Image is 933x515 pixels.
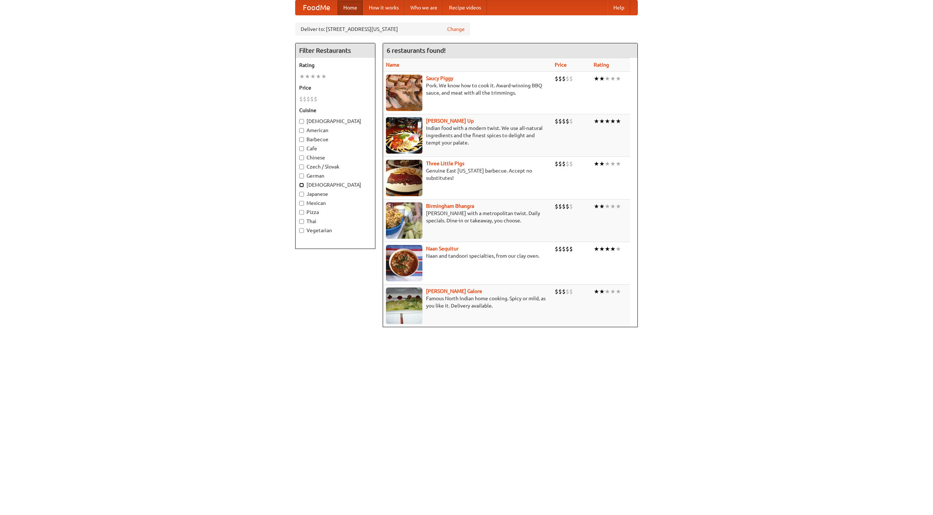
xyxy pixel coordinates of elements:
[386,210,549,224] p: [PERSON_NAME] with a metropolitan twist. Daily specials. Dine-in or takeaway, you choose.
[405,0,443,15] a: Who we are
[610,75,616,83] li: ★
[443,0,487,15] a: Recipe videos
[426,203,474,209] b: Birmingham Bhangra
[558,202,562,210] li: $
[594,202,599,210] li: ★
[555,245,558,253] li: $
[555,75,558,83] li: $
[386,245,422,281] img: naansequitur.jpg
[299,163,371,170] label: Czech / Slovak
[426,246,458,251] a: Naan Sequitur
[569,160,573,168] li: $
[605,117,610,125] li: ★
[562,117,566,125] li: $
[386,62,399,68] a: Name
[299,95,303,103] li: $
[447,25,465,33] a: Change
[599,117,605,125] li: ★
[299,127,371,134] label: American
[305,72,310,80] li: ★
[296,43,375,58] h4: Filter Restaurants
[569,245,573,253] li: $
[569,75,573,83] li: $
[610,117,616,125] li: ★
[562,288,566,296] li: $
[387,47,446,54] ng-pluralize: 6 restaurants found!
[599,245,605,253] li: ★
[594,245,599,253] li: ★
[296,0,337,15] a: FoodMe
[605,202,610,210] li: ★
[426,75,453,81] b: Saucy Piggy
[599,202,605,210] li: ★
[605,75,610,83] li: ★
[299,183,304,187] input: [DEMOGRAPHIC_DATA]
[310,72,316,80] li: ★
[558,75,562,83] li: $
[616,288,621,296] li: ★
[363,0,405,15] a: How it works
[310,95,314,103] li: $
[386,252,549,260] p: Naan and tandoori specialties, from our clay oven.
[594,288,599,296] li: ★
[299,172,371,179] label: German
[299,227,371,234] label: Vegetarian
[299,107,371,114] h5: Cuisine
[316,72,321,80] li: ★
[426,118,474,124] b: [PERSON_NAME] Up
[299,190,371,198] label: Japanese
[299,155,304,160] input: Chinese
[299,119,304,124] input: [DEMOGRAPHIC_DATA]
[616,202,621,210] li: ★
[386,75,422,111] img: saucy.jpg
[608,0,630,15] a: Help
[299,128,304,133] input: American
[299,219,304,224] input: Thai
[562,202,566,210] li: $
[299,137,304,142] input: Barbecue
[566,202,569,210] li: $
[616,160,621,168] li: ★
[299,136,371,143] label: Barbecue
[616,245,621,253] li: ★
[303,95,307,103] li: $
[299,72,305,80] li: ★
[562,245,566,253] li: $
[555,62,567,68] a: Price
[307,95,310,103] li: $
[299,84,371,91] h5: Price
[386,288,422,324] img: currygalore.jpg
[299,154,371,161] label: Chinese
[566,245,569,253] li: $
[610,245,616,253] li: ★
[605,288,610,296] li: ★
[594,62,609,68] a: Rating
[569,117,573,125] li: $
[299,145,371,152] label: Cafe
[562,160,566,168] li: $
[299,199,371,207] label: Mexican
[569,202,573,210] li: $
[426,288,482,294] a: [PERSON_NAME] Galore
[299,165,304,169] input: Czech / Slovak
[594,75,599,83] li: ★
[426,161,464,166] a: Three Little Pigs
[566,288,569,296] li: $
[299,181,371,189] label: [DEMOGRAPHIC_DATA]
[314,95,317,103] li: $
[558,160,562,168] li: $
[555,288,558,296] li: $
[299,118,371,125] label: [DEMOGRAPHIC_DATA]
[299,192,304,197] input: Japanese
[558,288,562,296] li: $
[605,160,610,168] li: ★
[386,82,549,96] p: Pork. We know how to cook it. Award-winning BBQ sauce, and meat with all the trimmings.
[569,288,573,296] li: $
[299,228,304,233] input: Vegetarian
[566,117,569,125] li: $
[555,160,558,168] li: $
[299,209,371,216] label: Pizza
[558,117,562,125] li: $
